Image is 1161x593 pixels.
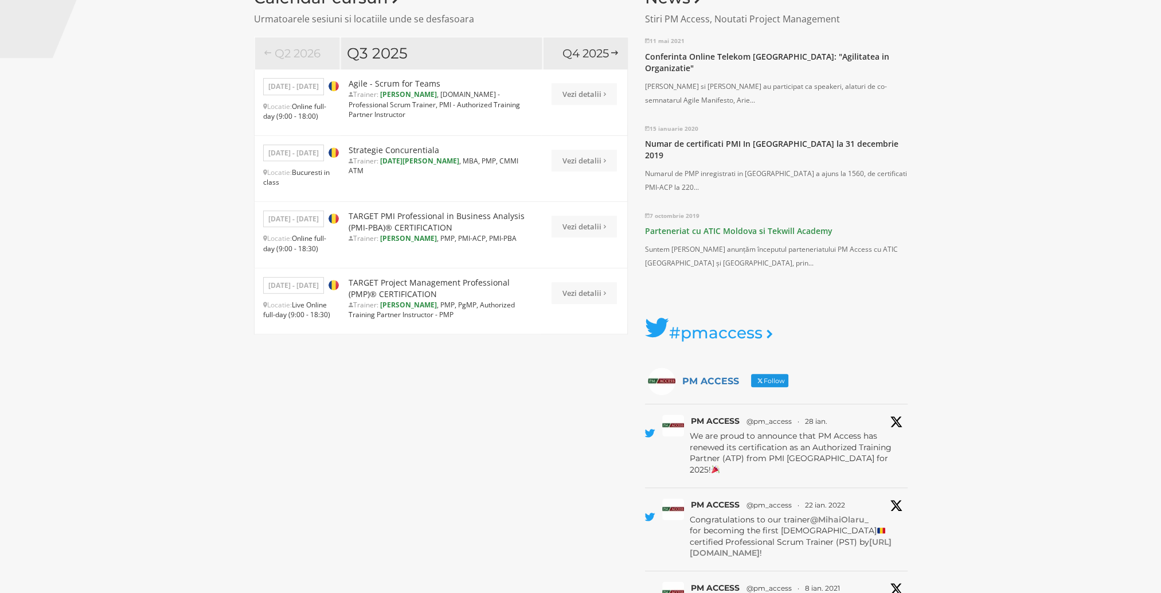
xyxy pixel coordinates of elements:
[329,280,339,290] img: Romana
[329,213,339,224] img: Romana
[263,277,324,294] p: [DATE] - [DATE]
[751,374,788,387] span: Follow
[877,526,885,535] img: 🇷🇴
[349,145,439,156] a: Strategie Concurentiala
[645,243,908,270] p: Suntem [PERSON_NAME] anunțăm începutul parteneriatului PM Access cu ATIC [GEOGRAPHIC_DATA] și [GE...
[263,300,330,319] span: Live Online full-day (9:00 - 18:30)
[645,37,908,45] p: 11 mai 2021
[263,145,324,161] p: [DATE] - [DATE]
[691,415,740,427] a: PM ACCESS
[645,138,908,161] a: Numar de certificati PMI In [GEOGRAPHIC_DATA] la 31 decembrie 2019
[349,300,378,310] span: Trainer:
[798,416,799,427] span: ·
[690,514,905,559] p: Congratulations to our trainer for becoming the first [DEMOGRAPHIC_DATA] certified Professional S...
[810,514,869,525] a: @MihaiOlaru_
[552,150,617,171] a: Vezi detalii
[349,233,533,243] p: , PMP, PMI-ACP, PMI-PBA
[349,300,533,319] p: , PMP, PgMP, Authorized Training Partner Instructor - PMP
[263,210,324,227] p: [DATE] - [DATE]
[263,167,332,187] p: Locatie:
[712,465,720,473] img: 🎉
[645,13,908,26] p: Stiri PM Access, Noutati Project Management
[691,499,740,511] a: PM ACCESS
[645,167,908,194] p: Numarul de PMP inregistrati in [GEOGRAPHIC_DATA] a ajuns la 1560, de certificati PMI-ACP la 220...
[682,376,739,387] span: PM ACCESS
[805,584,840,592] a: 8 ian. 2021
[349,89,533,119] p: , [DOMAIN_NAME] - Professional Scrum Trainer, PMI - Authorized Training Partner Instructor
[662,498,684,520] img: pm_access
[805,417,827,426] a: 28 ian.
[805,501,845,509] a: 22 ian. 2022
[690,537,892,559] a: [URL][DOMAIN_NAME]
[662,415,684,436] img: pm_access
[263,167,330,187] span: Bucuresti in class
[380,156,459,166] b: [DATE][PERSON_NAME]
[263,233,332,253] p: Locatie:
[349,89,378,99] span: Trainer:
[645,313,772,342] a: #pmaccess
[349,277,533,300] a: TARGET Project Management Professional (PMP)® CERTIFICATION
[349,156,533,175] p: , MBA, PMP, CMMI ATM
[380,89,437,99] b: [PERSON_NAME]
[349,233,378,243] span: Trainer:
[349,78,440,89] a: Agile - Scrum for Teams
[263,233,326,253] span: Online full-day (9:00 - 18:30)
[349,210,533,233] a: TARGET PMI Professional in Business Analysis (PMI-PBA)® CERTIFICATION
[380,233,437,243] b: [PERSON_NAME]
[263,102,332,121] p: Locatie:
[648,368,816,395] a: PM ACCESS Follow pm_access
[552,83,617,105] a: Vezi detalii
[645,225,832,237] a: Parteneriat cu ATIC Moldova si Tekwill Academy
[329,147,339,158] img: Romana
[746,500,792,510] a: @pm_access
[552,216,617,237] a: Vezi detalii
[552,282,617,304] a: Vezi detalii
[263,78,324,95] p: [DATE] - [DATE]
[263,300,332,319] p: Locatie:
[648,368,675,395] img: pm_access
[645,51,908,74] a: Conferinta Online Telekom [GEOGRAPHIC_DATA]: "Agilitatea in Organizatie"
[645,80,908,107] p: [PERSON_NAME] si [PERSON_NAME] au participat ca speakeri, alaturi de co-semnatarul Agile Manifest...
[263,102,326,121] span: Online full-day (9:00 - 18:00)
[329,81,339,91] img: Romana
[746,416,792,427] a: @pm_access
[380,300,437,310] b: [PERSON_NAME]
[349,156,378,166] span: Trainer:
[254,13,628,26] p: Urmatoarele sesiuni si locatiile unde se desfasoara
[645,212,908,220] p: 7 octombrie 2019
[645,124,908,132] p: 15 ianuarie 2020
[798,500,799,510] span: ·
[690,431,905,475] p: We are proud to announce that PM Access has renewed its certification as an Authorized Training P...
